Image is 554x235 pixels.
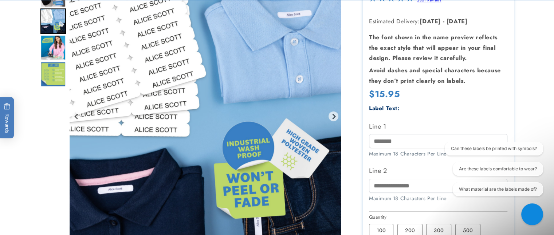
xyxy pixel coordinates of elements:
[40,8,66,34] img: Iron-On Labels - Label Land
[40,61,66,87] div: Go to slide 11
[369,195,507,202] div: Maximum 18 Characters Per Line
[329,112,338,121] button: Next slide
[369,104,400,112] label: Label Text:
[369,214,387,221] legend: Quantity
[420,17,441,25] strong: [DATE]
[40,61,66,87] img: Iron-On Labels - Label Land
[369,165,507,177] label: Line 2
[518,201,547,228] iframe: Gorgias live chat messenger
[40,35,66,60] div: Go to slide 10
[40,35,66,60] img: Iron-On Labels - Label Land
[369,66,501,85] strong: Avoid dashes and special characters because they don’t print clearly on labels.
[369,33,498,62] strong: The font shown in the name preview reflects the exact style that will appear in your final design...
[72,112,82,121] button: Previous slide
[40,8,66,34] div: Go to slide 9
[4,103,11,133] span: Rewards
[369,150,507,158] div: Maximum 18 Characters Per Line
[440,142,547,202] iframe: Gorgias live chat conversation starters
[369,121,507,132] label: Line 1
[443,17,445,25] strong: -
[447,17,468,25] strong: [DATE]
[369,16,507,27] p: Estimated Delivery:
[369,88,400,100] span: $15.95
